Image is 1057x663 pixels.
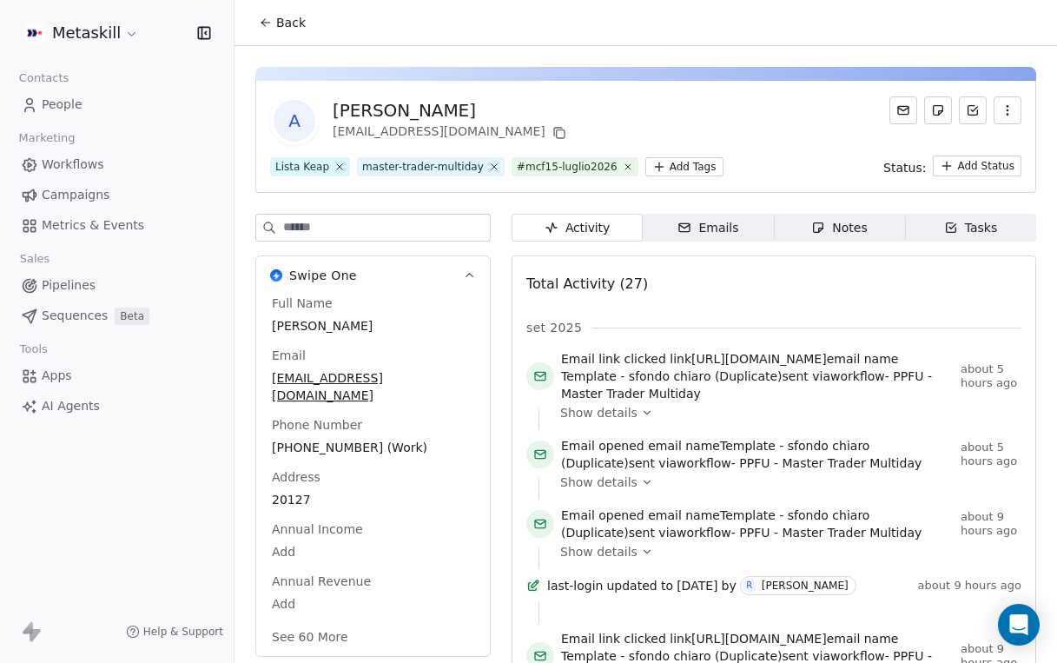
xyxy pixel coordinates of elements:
[42,276,96,295] span: Pipelines
[560,543,638,560] span: Show details
[691,632,827,646] span: [URL][DOMAIN_NAME]
[248,7,316,38] button: Back
[268,468,324,486] span: Address
[256,295,490,656] div: Swipe OneSwipe One
[560,474,1009,491] a: Show details
[276,14,306,31] span: Back
[12,336,55,362] span: Tools
[14,361,220,390] a: Apps
[560,404,1009,421] a: Show details
[274,100,315,142] span: A
[561,352,666,366] span: Email link clicked
[14,211,220,240] a: Metrics & Events
[333,123,570,143] div: [EMAIL_ADDRESS][DOMAIN_NAME]
[560,543,1009,560] a: Show details
[362,159,484,175] div: master-trader-multiday
[739,456,922,470] span: PPFU - Master Trader Multiday
[11,125,83,151] span: Marketing
[677,219,738,237] div: Emails
[268,295,336,312] span: Full Name
[561,350,954,402] span: link email name sent via workflow -
[918,579,1021,593] span: about 9 hours ago
[14,90,220,119] a: People
[547,577,603,594] span: last-login
[42,156,104,174] span: Workflows
[270,269,282,282] img: Swipe One
[115,308,149,325] span: Beta
[722,577,737,594] span: by
[14,150,220,179] a: Workflows
[561,369,783,383] span: Template - sfondo chiaro (Duplicate)
[24,23,45,43] img: AVATAR%20METASKILL%20-%20Colori%20Positivo.png
[21,18,142,48] button: Metaskill
[998,604,1040,646] div: Open Intercom Messenger
[268,416,366,434] span: Phone Number
[42,96,83,114] span: People
[11,65,76,91] span: Contacts
[268,520,367,538] span: Annual Income
[691,352,827,366] span: [URL][DOMAIN_NAME]
[52,22,121,44] span: Metaskill
[272,595,474,613] span: Add
[126,625,223,639] a: Help & Support
[561,507,954,541] span: email name sent via workflow -
[746,579,752,593] div: R
[560,404,638,421] span: Show details
[12,246,57,272] span: Sales
[14,271,220,300] a: Pipelines
[561,439,644,453] span: Email opened
[268,347,309,364] span: Email
[762,580,849,592] div: [PERSON_NAME]
[42,397,100,415] span: AI Agents
[883,159,926,176] span: Status:
[933,156,1021,176] button: Add Status
[42,216,144,235] span: Metrics & Events
[517,159,618,175] div: #mcf15-luglio2026
[14,181,220,209] a: Campaigns
[526,319,582,336] span: set 2025
[811,219,867,237] div: Notes
[14,302,220,330] a: SequencesBeta
[272,369,474,404] span: [EMAIL_ADDRESS][DOMAIN_NAME]
[561,632,666,646] span: Email link clicked
[42,186,109,204] span: Campaigns
[272,491,474,508] span: 20127
[272,439,474,456] span: [PHONE_NUMBER] (Work)
[42,307,108,325] span: Sequences
[561,649,783,663] span: Template - sfondo chiaro (Duplicate)
[561,508,644,522] span: Email opened
[256,256,490,295] button: Swipe OneSwipe One
[560,474,638,491] span: Show details
[14,392,220,421] a: AI Agents
[333,98,570,123] div: [PERSON_NAME]
[526,275,648,292] span: Total Activity (27)
[961,441,1021,468] span: about 5 hours ago
[677,577,717,594] span: [DATE]
[606,577,673,594] span: updated to
[561,437,954,472] span: email name sent via workflow -
[268,573,374,590] span: Annual Revenue
[645,157,723,176] button: Add Tags
[42,367,72,385] span: Apps
[961,362,1021,390] span: about 5 hours ago
[143,625,223,639] span: Help & Support
[261,621,359,653] button: See 60 More
[739,526,922,540] span: PPFU - Master Trader Multiday
[272,317,474,335] span: [PERSON_NAME]
[272,543,474,560] span: Add
[275,159,329,175] div: Lista Keap
[961,510,1021,538] span: about 9 hours ago
[289,267,357,284] span: Swipe One
[944,219,998,237] div: Tasks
